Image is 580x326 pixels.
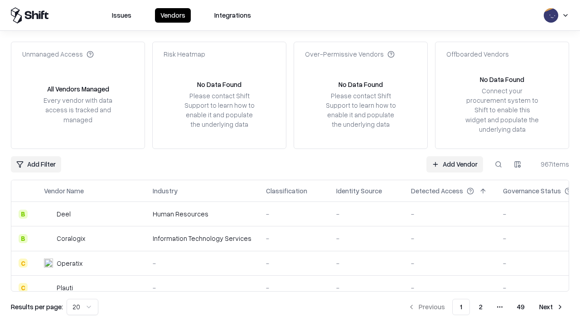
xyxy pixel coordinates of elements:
div: - [336,234,396,243]
div: All Vendors Managed [47,84,109,94]
button: Vendors [155,8,191,23]
div: - [153,283,251,292]
div: Human Resources [153,209,251,219]
nav: pagination [402,299,569,315]
div: - [266,209,322,219]
div: Deel [57,209,71,219]
div: Vendor Name [44,186,84,196]
button: Add Filter [11,156,61,173]
div: - [411,283,488,292]
div: - [336,259,396,268]
div: Governance Status [503,186,561,196]
button: Issues [106,8,137,23]
button: 2 [472,299,490,315]
div: - [411,209,488,219]
div: Connect your procurement system to Shift to enable this widget and populate the underlying data [464,86,540,134]
div: 967 items [533,159,569,169]
div: Unmanaged Access [22,49,94,59]
div: No Data Found [197,80,242,89]
div: C [19,259,28,268]
img: Plauti [44,283,53,292]
div: - [266,283,322,292]
div: - [411,234,488,243]
img: Deel [44,210,53,219]
div: - [266,259,322,268]
button: Next [534,299,569,315]
button: 1 [452,299,470,315]
a: Add Vendor [426,156,483,173]
p: Results per page: [11,302,63,312]
div: B [19,210,28,219]
button: Integrations [209,8,256,23]
div: Industry [153,186,178,196]
div: Coralogix [57,234,85,243]
div: Please contact Shift Support to learn how to enable it and populate the underlying data [182,91,257,129]
button: 49 [510,299,532,315]
div: - [336,209,396,219]
div: - [336,283,396,292]
div: B [19,234,28,243]
div: Information Technology Services [153,234,251,243]
div: - [266,234,322,243]
div: Plauti [57,283,73,292]
div: Identity Source [336,186,382,196]
div: Classification [266,186,307,196]
div: C [19,283,28,292]
div: Over-Permissive Vendors [305,49,395,59]
div: - [153,259,251,268]
div: Offboarded Vendors [446,49,509,59]
div: Every vendor with data access is tracked and managed [40,96,116,124]
div: Operatix [57,259,82,268]
img: Operatix [44,259,53,268]
div: No Data Found [480,75,524,84]
div: Risk Heatmap [164,49,205,59]
img: Coralogix [44,234,53,243]
div: No Data Found [338,80,383,89]
div: - [411,259,488,268]
div: Detected Access [411,186,463,196]
div: Please contact Shift Support to learn how to enable it and populate the underlying data [323,91,398,129]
